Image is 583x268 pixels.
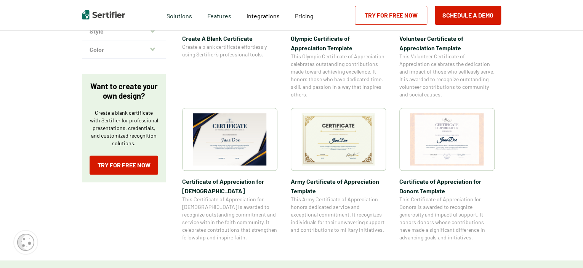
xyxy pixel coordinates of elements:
[291,34,386,53] span: Olympic Certificate of Appreciation​ Template
[90,82,158,101] p: Want to create your own design?
[399,34,495,53] span: Volunteer Certificate of Appreciation Template
[291,53,386,98] span: This Olympic Certificate of Appreciation celebrates outstanding contributions made toward achievi...
[399,108,495,241] a: Certificate of Appreciation for Donors​ TemplateCertificate of Appreciation for Donors​ TemplateT...
[295,10,314,20] a: Pricing
[291,196,386,234] span: This Army Certificate of Appreciation honors dedicated service and exceptional commitment. It rec...
[399,177,495,196] span: Certificate of Appreciation for Donors​ Template
[295,12,314,19] span: Pricing
[193,113,267,165] img: Certificate of Appreciation for Church​
[435,6,501,25] button: Schedule a Demo
[182,196,277,241] span: This Certificate of Appreciation for [DEMOGRAPHIC_DATA] is awarded to recognize outstanding commi...
[82,40,166,59] button: Color
[182,177,277,196] span: Certificate of Appreciation for [DEMOGRAPHIC_DATA]​
[182,34,277,43] span: Create A Blank Certificate
[399,196,495,241] span: This Certificate of Appreciation for Donors is awarded to recognize generosity and impactful supp...
[90,109,158,147] p: Create a blank certificate with Sertifier for professional presentations, credentials, and custom...
[90,156,158,175] a: Try for Free Now
[82,10,125,19] img: Sertifier | Digital Credentialing Platform
[247,12,280,19] span: Integrations
[399,53,495,98] span: This Volunteer Certificate of Appreciation celebrates the dedication and impact of those who self...
[182,108,277,241] a: Certificate of Appreciation for Church​Certificate of Appreciation for [DEMOGRAPHIC_DATA]​This Ce...
[82,22,166,40] button: Style
[207,10,231,20] span: Features
[291,108,386,241] a: Army Certificate of Appreciation​ TemplateArmy Certificate of Appreciation​ TemplateThis Army Cer...
[247,10,280,20] a: Integrations
[182,43,277,58] span: Create a blank certificate effortlessly using Sertifier’s professional tools.
[410,113,484,165] img: Certificate of Appreciation for Donors​ Template
[167,10,192,20] span: Solutions
[17,234,34,251] img: Cookie Popup Icon
[355,6,427,25] a: Try for Free Now
[301,113,375,165] img: Army Certificate of Appreciation​ Template
[291,177,386,196] span: Army Certificate of Appreciation​ Template
[545,231,583,268] iframe: Chat Widget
